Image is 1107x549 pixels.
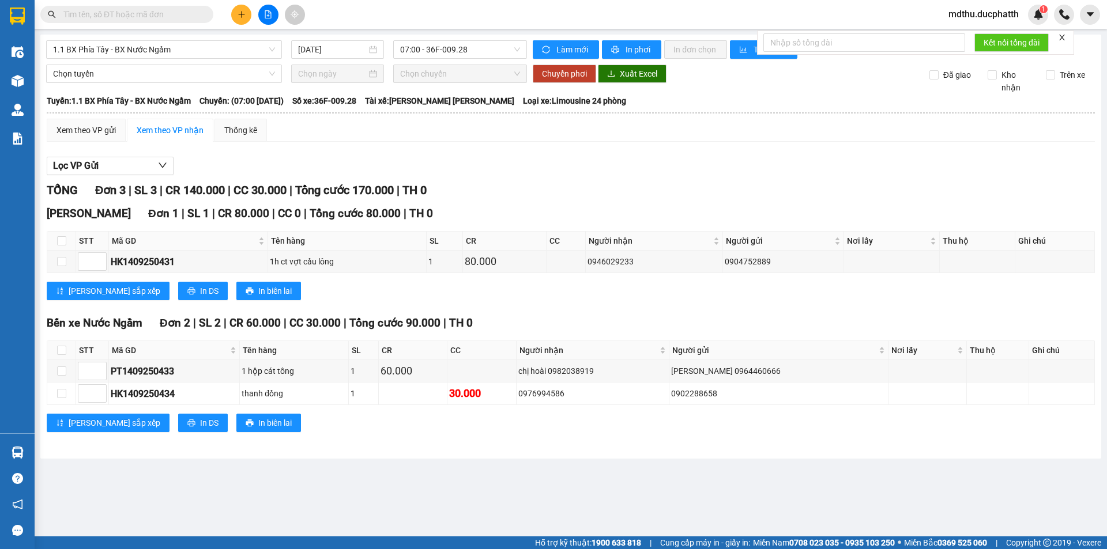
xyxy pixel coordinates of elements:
[12,525,23,536] span: message
[178,282,228,300] button: printerIn DS
[523,94,626,107] span: Loại xe: Limousine 24 phòng
[904,536,987,549] span: Miền Bắc
[57,124,116,137] div: Xem theo VP gửi
[598,65,667,83] button: downloadXuất Excel
[349,316,440,330] span: Tổng cước 90.000
[939,7,1028,21] span: mdthu.ducphatth
[12,499,23,510] span: notification
[428,255,461,268] div: 1
[295,183,394,197] span: Tổng cước 170.000
[940,232,1015,251] th: Thu hộ
[158,161,167,170] span: down
[63,8,199,21] input: Tìm tên, số ĐT hoặc mã đơn
[381,363,445,379] div: 60.000
[379,341,447,360] th: CR
[463,232,547,251] th: CR
[48,10,56,18] span: search
[739,46,749,55] span: bar-chart
[160,316,190,330] span: Đơn 2
[519,344,658,357] span: Người nhận
[518,387,668,400] div: 0976994586
[134,183,157,197] span: SL 3
[1033,9,1044,20] img: icon-new-feature
[518,365,668,377] div: chị hoài 0982038919
[212,207,215,220] span: |
[285,5,305,25] button: aim
[291,10,299,18] span: aim
[165,183,225,197] span: CR 140.000
[12,75,24,87] img: warehouse-icon
[12,473,23,484] span: question-circle
[229,316,281,330] span: CR 60.000
[1058,33,1066,41] span: close
[400,65,520,82] span: Chọn chuyến
[753,536,895,549] span: Miền Nam
[148,207,179,220] span: Đơn 1
[725,255,842,268] div: 0904752889
[289,316,341,330] span: CC 30.000
[592,538,641,547] strong: 1900 633 818
[69,417,160,429] span: [PERSON_NAME] sắp xếp
[298,43,367,56] input: 14/09/2025
[109,383,240,405] td: HK1409250434
[556,43,590,56] span: Làm mới
[258,5,278,25] button: file-add
[272,207,275,220] span: |
[547,232,586,251] th: CC
[449,385,514,402] div: 30.000
[129,183,131,197] span: |
[939,69,976,81] span: Đã giao
[351,365,376,377] div: 1
[109,251,268,273] td: HK1409250431
[664,40,727,59] button: In đơn chọn
[671,387,886,400] div: 0902288658
[404,207,406,220] span: |
[400,41,520,58] span: 07:00 - 36F-009.28
[228,183,231,197] span: |
[298,67,367,80] input: Chọn ngày
[12,446,24,459] img: warehouse-icon
[671,365,886,377] div: [PERSON_NAME] 0964460666
[1059,9,1070,20] img: phone-icon
[238,10,246,18] span: plus
[974,33,1049,52] button: Kết nối tổng đài
[53,158,99,173] span: Lọc VP Gửi
[178,414,228,432] button: printerIn DS
[402,183,427,197] span: TH 0
[47,157,174,175] button: Lọc VP Gửi
[236,282,301,300] button: printerIn biên lai
[53,65,275,82] span: Chọn tuyến
[533,40,599,59] button: syncLàm mới
[112,344,228,357] span: Mã GD
[95,183,126,197] span: Đơn 3
[589,234,711,247] span: Người nhận
[365,94,514,107] span: Tài xế: [PERSON_NAME] [PERSON_NAME]
[292,94,356,107] span: Số xe: 36F-009.28
[246,419,254,428] span: printer
[588,255,721,268] div: 0946029233
[847,234,928,247] span: Nơi lấy
[160,183,163,197] span: |
[76,341,109,360] th: STT
[47,183,78,197] span: TỔNG
[242,387,347,400] div: thanh đồng
[349,341,379,360] th: SL
[278,207,301,220] span: CC 0
[193,316,196,330] span: |
[397,183,400,197] span: |
[224,316,227,330] span: |
[111,387,238,401] div: HK1409250434
[967,341,1029,360] th: Thu hộ
[270,255,425,268] div: 1h ct vợt cầu lông
[351,387,376,400] div: 1
[200,417,219,429] span: In DS
[12,132,24,145] img: solution-icon
[69,285,160,297] span: [PERSON_NAME] sắp xếp
[258,285,292,297] span: In biên lai
[56,287,64,296] span: sort-ascending
[47,207,131,220] span: [PERSON_NAME]
[76,232,109,251] th: STT
[236,414,301,432] button: printerIn biên lai
[111,364,238,378] div: PT1409250433
[182,207,184,220] span: |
